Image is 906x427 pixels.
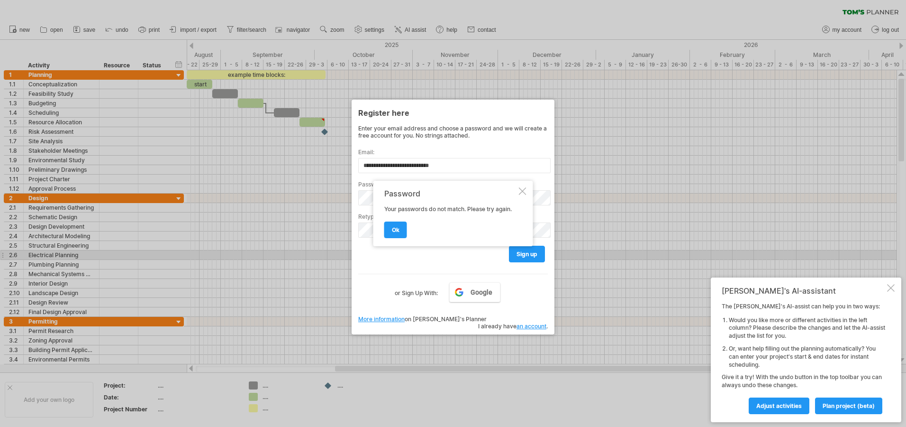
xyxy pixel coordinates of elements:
a: More information [358,316,405,323]
div: Register here [358,104,548,121]
label: or Sign Up With: [395,282,438,298]
a: an account [516,323,546,330]
span: ok [392,226,399,233]
div: Your passwords do not match. Please try again. [384,189,517,238]
span: sign up [516,251,537,258]
label: Retype password: [358,213,548,220]
label: Email: [358,149,548,156]
div: Password [384,189,517,198]
span: on [PERSON_NAME]'s Planner [358,316,487,323]
a: plan project (beta) [815,398,882,414]
a: ok [384,222,407,238]
label: Password: [358,181,548,188]
span: plan project (beta) [823,402,875,409]
span: Adjust activities [756,402,802,409]
div: Enter your email address and choose a password and we will create a free account for you. No stri... [358,125,548,139]
a: Adjust activities [749,398,809,414]
div: The [PERSON_NAME]'s AI-assist can help you in two ways: Give it a try! With the undo button in th... [722,303,885,414]
div: [PERSON_NAME]'s AI-assistant [722,286,885,296]
li: Or, want help filling out the planning automatically? You can enter your project's start & end da... [729,345,885,369]
a: Google [449,282,500,302]
span: I already have . [478,323,548,330]
a: sign up [509,246,545,262]
span: Google [471,288,492,296]
li: Would you like more or different activities in the left column? Please describe the changes and l... [729,316,885,340]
